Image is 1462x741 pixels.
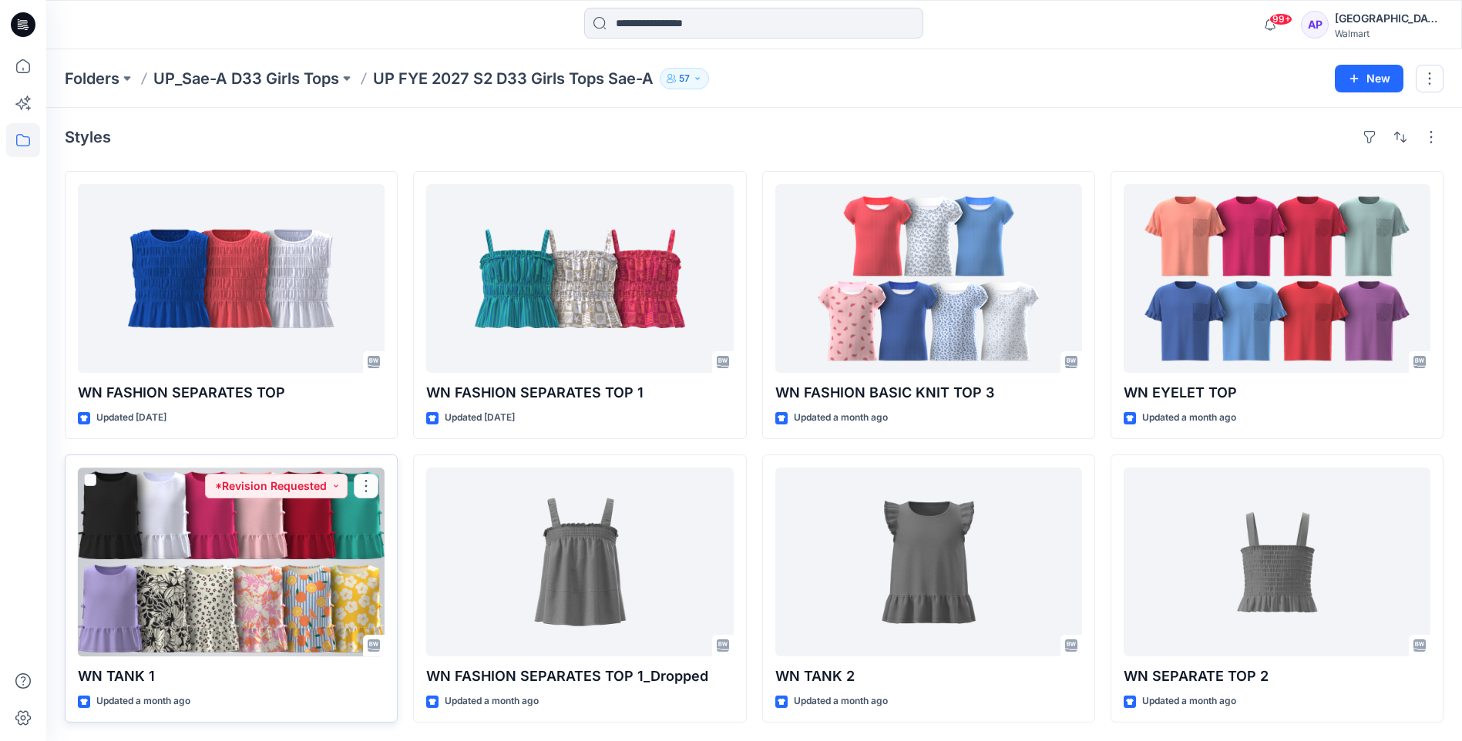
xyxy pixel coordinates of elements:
h4: Styles [65,128,111,146]
a: WN FASHION BASIC KNIT TOP 3 [775,184,1082,373]
p: WN EYELET TOP [1124,382,1430,404]
p: 57 [679,70,690,87]
p: Updated a month ago [445,693,539,709]
a: WN SEPARATE TOP 2 [1124,468,1430,656]
span: 99+ [1269,13,1292,25]
a: WN FASHION SEPARATES TOP 1 [426,184,733,373]
p: Updated a month ago [96,693,190,709]
a: WN FASHION SEPARATES TOP 1_Dropped [426,468,733,656]
p: WN TANK 2 [775,666,1082,687]
a: UP_Sae-A D33 Girls Tops [153,68,339,89]
p: UP FYE 2027 S2 D33 Girls Tops Sae-A [373,68,654,89]
p: WN SEPARATE TOP 2 [1124,666,1430,687]
button: 57 [660,68,709,89]
p: Updated [DATE] [96,410,166,426]
a: Folders [65,68,119,89]
p: WN FASHION SEPARATES TOP 1_Dropped [426,666,733,687]
p: Updated a month ago [794,693,888,709]
p: WN FASHION BASIC KNIT TOP 3 [775,382,1082,404]
p: WN FASHION SEPARATES TOP 1 [426,382,733,404]
a: WN TANK 1 [78,468,385,656]
p: Updated a month ago [794,410,888,426]
div: AP [1301,11,1329,39]
p: Updated a month ago [1142,410,1236,426]
button: New [1335,65,1403,92]
div: Walmart [1335,28,1443,39]
a: WN TANK 2 [775,468,1082,656]
a: WN FASHION SEPARATES TOP [78,184,385,373]
a: WN EYELET TOP [1124,184,1430,373]
p: WN TANK 1 [78,666,385,687]
p: Updated [DATE] [445,410,515,426]
p: Updated a month ago [1142,693,1236,709]
div: [GEOGRAPHIC_DATA] [1335,9,1443,28]
p: WN FASHION SEPARATES TOP [78,382,385,404]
